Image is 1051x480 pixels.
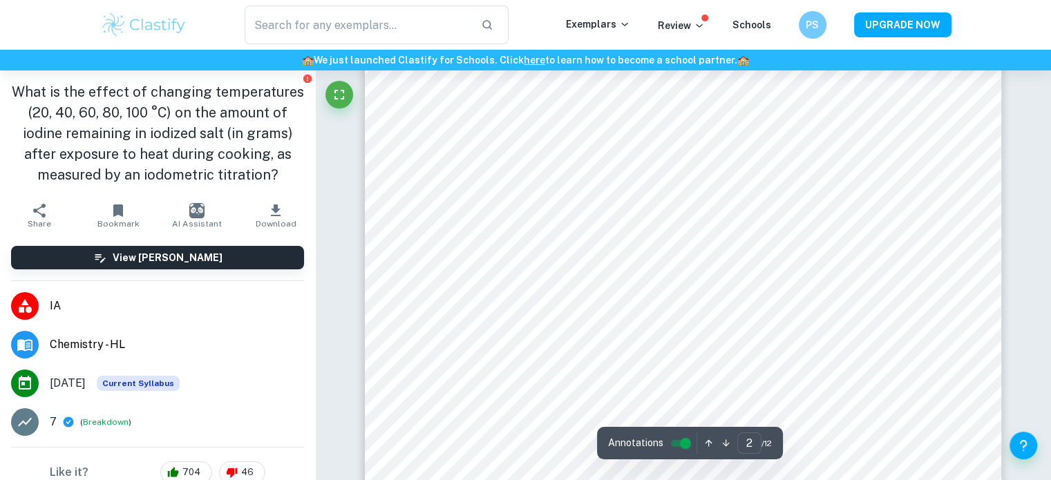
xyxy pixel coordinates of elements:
[113,250,222,265] h6: View [PERSON_NAME]
[245,6,471,44] input: Search for any exemplars...
[799,11,826,39] button: PS
[189,203,205,218] img: AI Assistant
[83,416,129,428] button: Breakdown
[566,17,630,32] p: Exemplars
[256,219,296,229] span: Download
[11,81,304,185] h1: What is the effect of changing temperatures (20, 40, 60, 80, 100 °C) on the amount of iodine rema...
[97,376,180,391] span: Current Syllabus
[302,55,314,66] span: 🏫
[236,196,315,235] button: Download
[608,436,663,450] span: Annotations
[3,52,1048,68] h6: We just launched Clastify for Schools. Click to learn how to become a school partner.
[28,219,51,229] span: Share
[737,55,749,66] span: 🏫
[100,11,188,39] img: Clastify logo
[804,17,820,32] h6: PS
[50,336,304,353] span: Chemistry - HL
[175,465,208,479] span: 704
[658,18,705,33] p: Review
[172,219,222,229] span: AI Assistant
[234,465,261,479] span: 46
[158,196,236,235] button: AI Assistant
[97,219,140,229] span: Bookmark
[854,12,951,37] button: UPGRADE NOW
[50,414,57,430] p: 7
[80,416,131,429] span: ( )
[302,73,312,84] button: Report issue
[50,298,304,314] span: IA
[325,81,353,108] button: Fullscreen
[1010,432,1037,459] button: Help and Feedback
[79,196,158,235] button: Bookmark
[761,437,772,450] span: / 12
[524,55,545,66] a: here
[50,375,86,392] span: [DATE]
[732,19,771,30] a: Schools
[97,376,180,391] div: This exemplar is based on the current syllabus. Feel free to refer to it for inspiration/ideas wh...
[11,246,304,269] button: View [PERSON_NAME]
